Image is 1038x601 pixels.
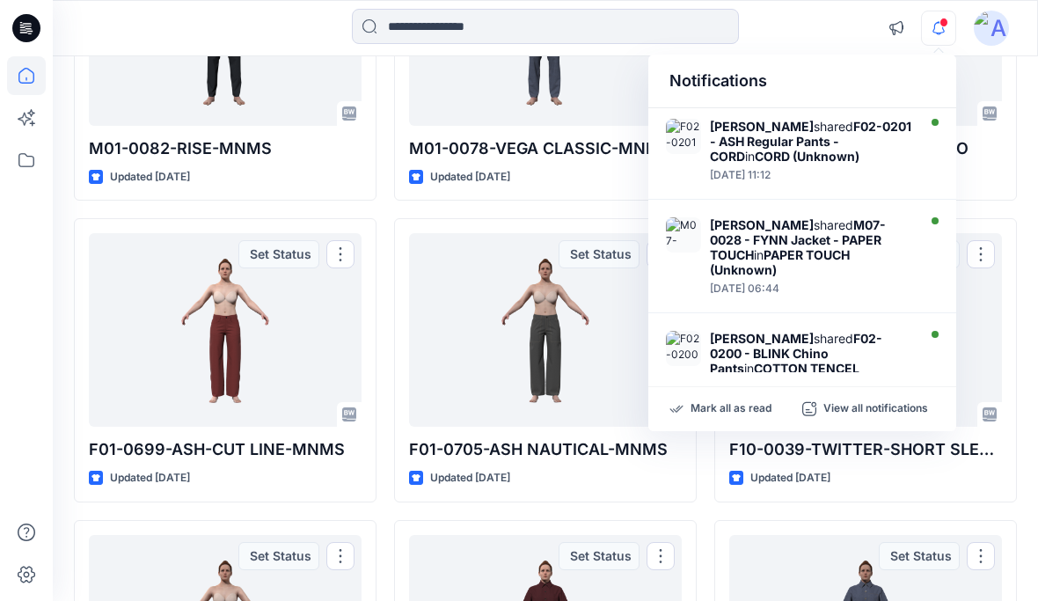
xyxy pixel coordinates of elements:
[710,217,814,232] strong: [PERSON_NAME]
[89,233,362,427] a: F01-0699-ASH-CUT LINE-MNMS
[89,437,362,462] p: F01-0699-ASH-CUT LINE-MNMS
[710,119,912,164] div: shared in
[666,217,701,253] img: M07-0028 - FYNN Jacket - PAPER TOUCH
[710,331,912,391] div: shared in
[430,469,510,487] p: Updated [DATE]
[409,136,682,161] p: M01-0078-VEGA CLASSIC-MNMS
[974,11,1009,46] img: avatar
[691,401,771,417] p: Mark all as read
[666,331,701,366] img: F02-0200 - BLINK Chino Pants
[710,331,814,346] strong: [PERSON_NAME]
[710,282,912,295] div: Tuesday, August 26, 2025 06:44
[823,401,928,417] p: View all notifications
[729,437,1002,462] p: F10-0039-TWITTER-SHORT SLEEVE-MNMS
[710,119,911,164] strong: F02-0201 - ASH Regular Pants - CORD
[409,233,682,427] a: F01-0705-ASH NAUTICAL-MNMS
[110,168,190,187] p: Updated [DATE]
[710,217,886,262] strong: M07-0028 - FYNN Jacket - PAPER TOUCH
[710,217,912,277] div: shared in
[110,469,190,487] p: Updated [DATE]
[89,136,362,161] p: M01-0082-RISE-MNMS
[710,361,859,391] strong: COTTON TENCEL (Unknown)
[710,247,850,277] strong: PAPER TOUCH (Unknown)
[710,169,912,181] div: Tuesday, August 26, 2025 11:12
[648,55,956,108] div: Notifications
[430,168,510,187] p: Updated [DATE]
[755,149,859,164] strong: CORD (Unknown)
[666,119,701,154] img: F02-0201 - ASH Regular Pants - CORD
[409,437,682,462] p: F01-0705-ASH NAUTICAL-MNMS
[710,331,882,376] strong: F02-0200 - BLINK Chino Pants
[710,119,814,134] strong: [PERSON_NAME]
[750,469,830,487] p: Updated [DATE]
